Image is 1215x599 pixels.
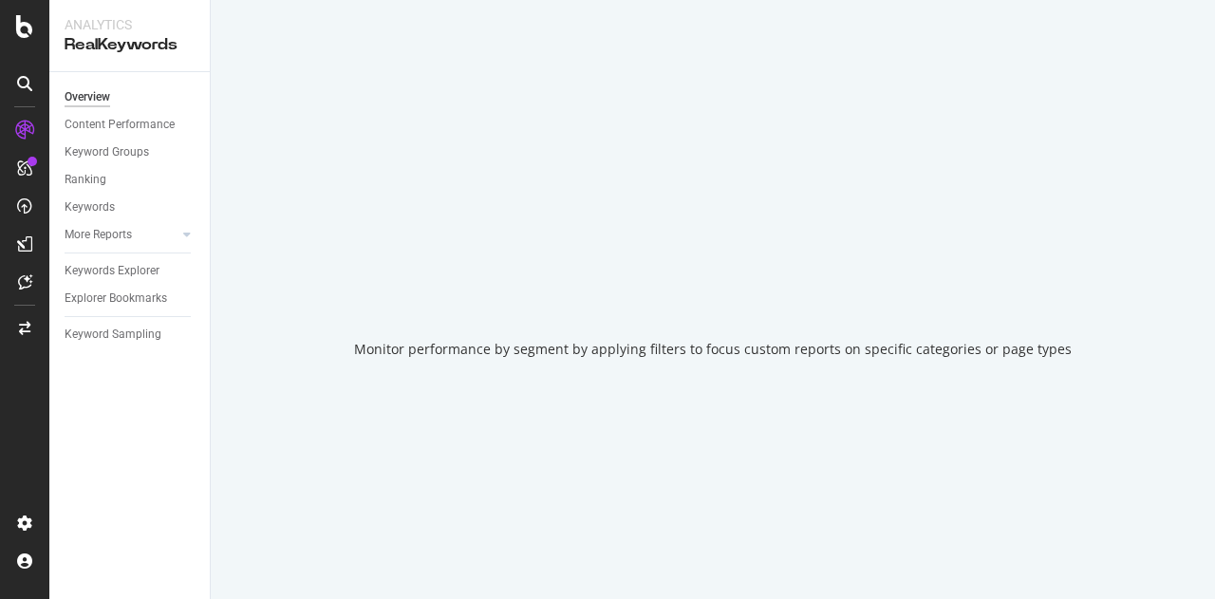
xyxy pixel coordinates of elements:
[645,241,781,309] div: animation
[65,87,196,107] a: Overview
[65,34,195,56] div: RealKeywords
[65,142,149,162] div: Keyword Groups
[65,225,132,245] div: More Reports
[65,261,196,281] a: Keywords Explorer
[65,87,110,107] div: Overview
[65,142,196,162] a: Keyword Groups
[65,261,159,281] div: Keywords Explorer
[65,225,178,245] a: More Reports
[65,325,196,345] a: Keyword Sampling
[65,170,106,190] div: Ranking
[65,325,161,345] div: Keyword Sampling
[65,15,195,34] div: Analytics
[65,115,175,135] div: Content Performance
[65,289,167,309] div: Explorer Bookmarks
[65,197,115,217] div: Keywords
[65,289,196,309] a: Explorer Bookmarks
[65,170,196,190] a: Ranking
[354,340,1072,359] div: Monitor performance by segment by applying filters to focus custom reports on specific categories...
[65,197,196,217] a: Keywords
[65,115,196,135] a: Content Performance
